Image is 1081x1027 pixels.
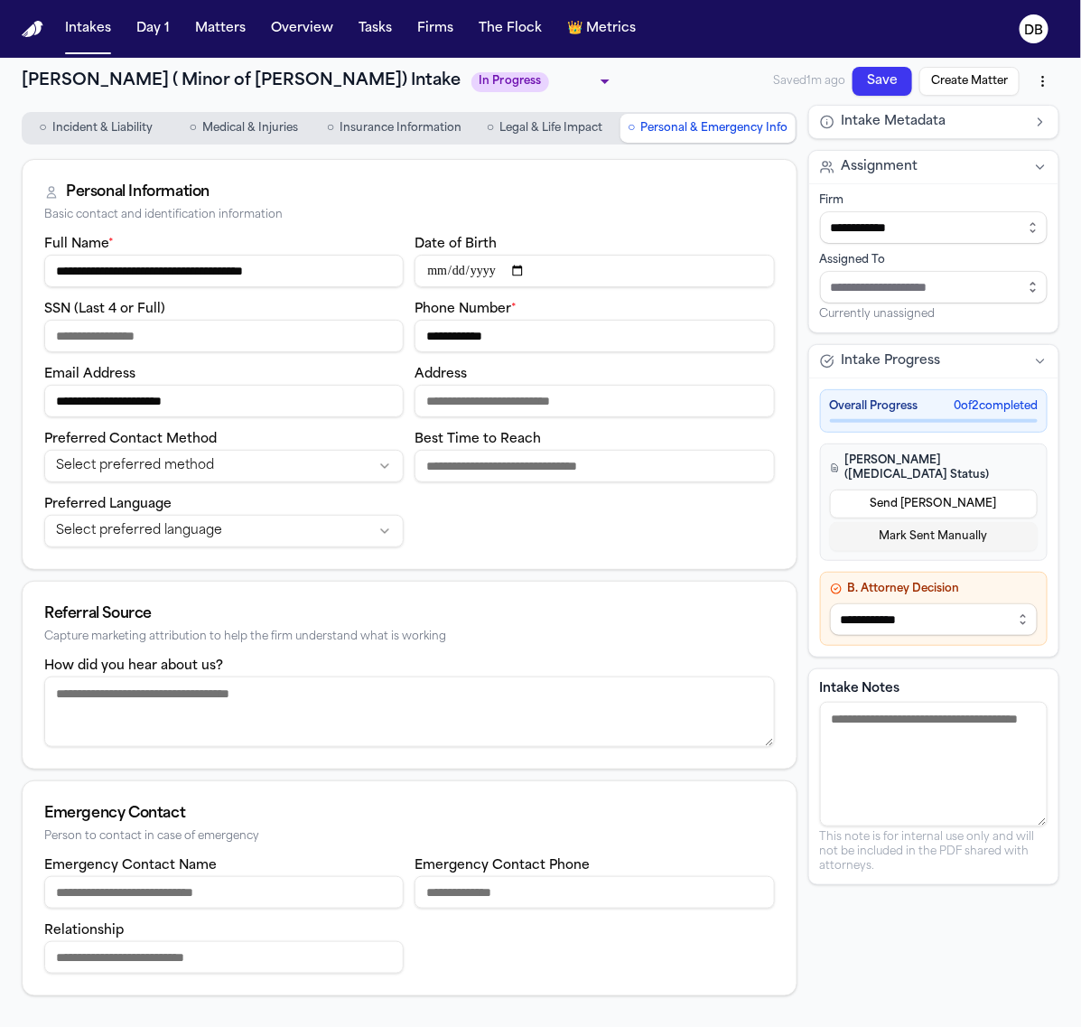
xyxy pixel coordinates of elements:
[415,433,541,446] label: Best Time to Reach
[773,74,845,89] span: Saved 1m ago
[415,238,497,251] label: Date of Birth
[44,385,404,417] input: Email address
[415,320,774,352] input: Phone number
[415,450,774,482] input: Best time to reach
[415,368,467,381] label: Address
[628,119,635,137] span: ○
[830,490,1038,518] button: Send [PERSON_NAME]
[23,114,168,143] button: Go to Incident & Liability
[39,119,46,137] span: ○
[842,113,946,131] span: Intake Metadata
[472,114,617,143] button: Go to Legal & Life Impact
[954,399,1038,414] span: 0 of 2 completed
[820,830,1048,873] p: This note is for internal use only and will not be included in the PDF shared with attorneys.
[809,106,1058,138] button: Intake Metadata
[487,119,494,137] span: ○
[22,69,461,94] h1: [PERSON_NAME] ( Minor of [PERSON_NAME]) Intake
[44,941,404,974] input: Emergency contact relationship
[830,453,1038,482] h4: [PERSON_NAME] ([MEDICAL_DATA] Status)
[809,151,1058,183] button: Assignment
[842,352,941,370] span: Intake Progress
[22,21,43,38] a: Home
[820,271,1048,303] input: Assign to staff member
[842,158,918,176] span: Assignment
[820,680,1048,698] label: Intake Notes
[415,859,590,873] label: Emergency Contact Phone
[44,368,135,381] label: Email Address
[500,121,603,135] span: Legal & Life Impact
[471,72,549,92] span: In Progress
[830,399,918,414] span: Overall Progress
[410,13,461,45] button: Firms
[44,498,172,511] label: Preferred Language
[44,659,223,673] label: How did you hear about us?
[202,121,298,135] span: Medical & Injuries
[66,182,210,203] div: Personal Information
[853,67,912,96] button: Save
[44,603,775,625] div: Referral Source
[471,69,616,94] div: Update intake status
[22,21,43,38] img: Finch Logo
[415,385,774,417] input: Address
[415,303,517,316] label: Phone Number
[560,13,643,45] button: crownMetrics
[809,345,1058,378] button: Intake Progress
[641,121,788,135] span: Personal & Emergency Info
[264,13,340,45] button: Overview
[1027,65,1059,98] button: More actions
[820,193,1048,208] div: Firm
[190,119,197,137] span: ○
[44,238,114,251] label: Full Name
[820,211,1048,244] input: Select firm
[44,320,404,352] input: SSN
[44,924,124,938] label: Relationship
[415,876,774,909] input: Emergency contact phone
[129,13,177,45] button: Day 1
[340,121,461,135] span: Insurance Information
[44,876,404,909] input: Emergency contact name
[44,303,165,316] label: SSN (Last 4 or Full)
[44,830,775,844] div: Person to contact in case of emergency
[188,13,253,45] button: Matters
[44,803,775,825] div: Emergency Contact
[820,307,936,322] span: Currently unassigned
[320,114,469,143] button: Go to Insurance Information
[44,209,775,222] div: Basic contact and identification information
[58,13,118,45] button: Intakes
[44,859,217,873] label: Emergency Contact Name
[351,13,399,45] button: Tasks
[471,13,549,45] button: The Flock
[830,522,1038,551] button: Mark Sent Manually
[820,253,1048,267] div: Assigned To
[620,114,795,143] button: Go to Personal & Emergency Info
[44,255,404,287] input: Full name
[327,119,334,137] span: ○
[415,255,774,287] input: Date of birth
[52,121,153,135] span: Incident & Liability
[44,433,217,446] label: Preferred Contact Method
[919,67,1020,96] button: Create Matter
[830,582,1038,596] h4: B. Attorney Decision
[820,702,1048,826] textarea: Intake notes
[44,630,775,644] div: Capture marketing attribution to help the firm understand what is working
[172,114,316,143] button: Go to Medical & Injuries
